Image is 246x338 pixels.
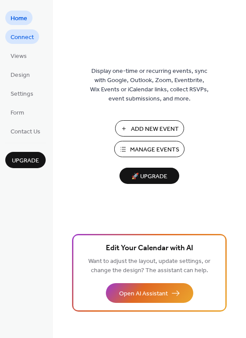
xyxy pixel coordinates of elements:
span: Display one-time or recurring events, sync with Google, Outlook, Zoom, Eventbrite, Wix Events or ... [90,67,209,104]
span: Design [11,71,30,80]
a: Form [5,105,29,119]
span: Manage Events [130,145,179,155]
span: Edit Your Calendar with AI [106,242,193,255]
a: Connect [5,29,39,44]
button: Upgrade [5,152,46,168]
button: Open AI Assistant [106,283,193,303]
span: Form [11,108,24,118]
a: Views [5,48,32,63]
button: 🚀 Upgrade [119,168,179,184]
span: Settings [11,90,33,99]
button: Manage Events [114,141,184,157]
span: Contact Us [11,127,40,137]
span: Upgrade [12,156,39,165]
a: Contact Us [5,124,46,138]
span: Open AI Assistant [119,289,168,298]
span: Want to adjust the layout, update settings, or change the design? The assistant can help. [88,255,210,277]
a: Design [5,67,35,82]
span: Home [11,14,27,23]
span: 🚀 Upgrade [125,171,174,183]
button: Add New Event [115,120,184,137]
span: Connect [11,33,34,42]
a: Home [5,11,33,25]
span: Views [11,52,27,61]
a: Settings [5,86,39,101]
span: Add New Event [131,125,179,134]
